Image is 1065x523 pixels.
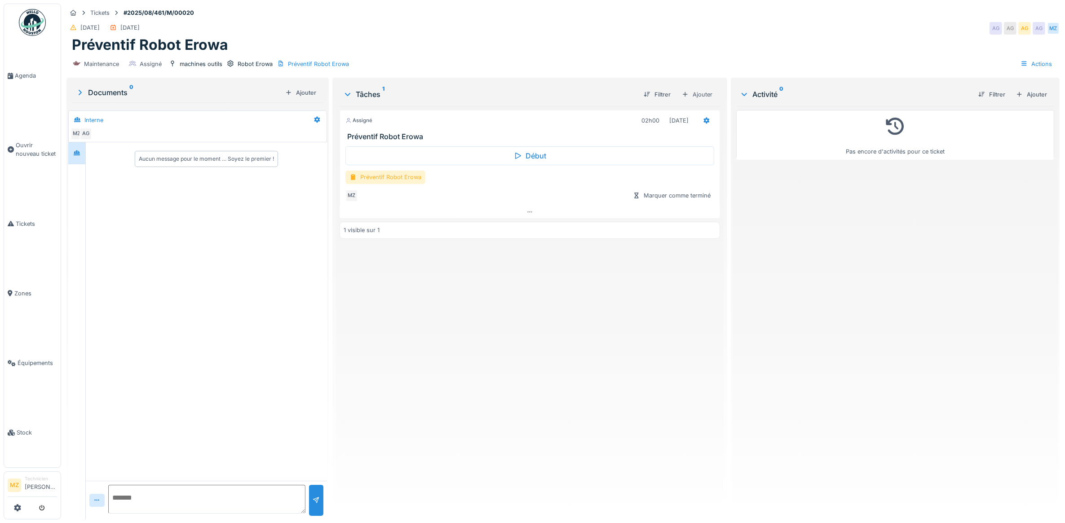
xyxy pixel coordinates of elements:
[347,132,716,141] h3: Préventif Robot Erowa
[288,60,349,68] div: Préventif Robot Erowa
[669,116,689,125] div: [DATE]
[382,89,384,100] sup: 1
[238,60,273,68] div: Robot Erowa
[25,475,57,482] div: Technicien
[4,328,61,398] a: Équipements
[15,71,57,80] span: Agenda
[975,88,1009,101] div: Filtrer
[80,127,92,140] div: AG
[343,89,637,100] div: Tâches
[1018,22,1031,35] div: AG
[8,479,21,492] li: MZ
[25,475,57,495] li: [PERSON_NAME]
[740,89,971,100] div: Activité
[345,117,372,124] div: Assigné
[75,87,282,98] div: Documents
[345,171,425,184] div: Préventif Robot Erowa
[779,89,783,100] sup: 0
[1047,22,1060,35] div: MZ
[84,60,119,68] div: Maintenance
[120,9,198,17] strong: #2025/08/461/M/00020
[345,146,715,165] div: Début
[1004,22,1016,35] div: AG
[18,359,57,367] span: Équipements
[4,259,61,328] a: Zones
[19,9,46,36] img: Badge_color-CXgf-gQk.svg
[139,155,274,163] div: Aucun message pour le moment … Soyez le premier !
[180,60,222,68] div: machines outils
[80,23,100,32] div: [DATE]
[4,189,61,259] a: Tickets
[282,87,320,99] div: Ajouter
[4,41,61,110] a: Agenda
[1012,88,1051,101] div: Ajouter
[1033,22,1045,35] div: AG
[742,114,1048,156] div: Pas encore d'activités pour ce ticket
[678,88,716,101] div: Ajouter
[84,116,103,124] div: Interne
[640,88,674,101] div: Filtrer
[629,189,714,202] div: Marquer comme terminé
[72,36,228,53] h1: Préventif Robot Erowa
[641,116,659,125] div: 02h00
[17,428,57,437] span: Stock
[16,141,57,158] span: Ouvrir nouveau ticket
[16,220,57,228] span: Tickets
[129,87,133,98] sup: 0
[120,23,140,32] div: [DATE]
[8,475,57,497] a: MZ Technicien[PERSON_NAME]
[4,110,61,189] a: Ouvrir nouveau ticket
[14,289,57,298] span: Zones
[345,189,358,202] div: MZ
[140,60,162,68] div: Assigné
[71,127,83,140] div: MZ
[4,398,61,467] a: Stock
[990,22,1002,35] div: AG
[344,226,380,234] div: 1 visible sur 1
[1016,57,1056,70] div: Actions
[90,9,110,17] div: Tickets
